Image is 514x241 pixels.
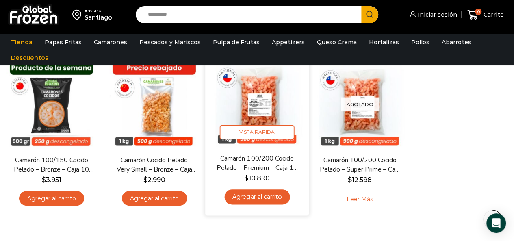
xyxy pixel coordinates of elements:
bdi: 2.990 [143,176,165,184]
a: Iniciar sesión [408,7,457,23]
a: Queso Crema [313,35,361,50]
a: Camarón 100/200 Cocido Pelado – Premium – Caja 10 kg [216,154,298,173]
img: address-field-icon.svg [72,8,85,22]
a: Camarones [90,35,131,50]
a: Leé más sobre “Camarón 100/200 Cocido Pelado - Super Prime - Caja 10 kg” [334,191,386,208]
a: Pollos [407,35,434,50]
a: Camarón Cocido Pelado Very Small – Bronze – Caja 10 kg [113,156,195,174]
span: Vista Rápida [220,125,295,139]
a: Abarrotes [438,35,475,50]
span: Carrito [481,11,504,19]
div: Enviar a [85,8,112,13]
span: $ [244,174,248,182]
bdi: 12.598 [348,176,372,184]
span: $ [42,176,46,184]
a: Agregar al carrito: “Camarón 100/150 Cocido Pelado - Bronze - Caja 10 kg” [19,191,84,206]
button: Search button [361,6,378,23]
span: Iniciar sesión [416,11,457,19]
a: Camarón 100/150 Cocido Pelado – Bronze – Caja 10 kg [11,156,92,174]
a: Pulpa de Frutas [209,35,264,50]
bdi: 3.951 [42,176,61,184]
bdi: 10.890 [244,174,269,182]
a: Descuentos [7,50,52,65]
a: Papas Fritas [41,35,86,50]
span: 0 [475,9,481,15]
div: Santiago [85,13,112,22]
a: Tienda [7,35,37,50]
p: Agotado [341,98,379,111]
a: Agregar al carrito: “Camarón 100/200 Cocido Pelado - Premium - Caja 10 kg” [224,189,290,204]
span: $ [143,176,147,184]
a: Hortalizas [365,35,403,50]
div: Open Intercom Messenger [486,213,506,233]
a: Appetizers [268,35,309,50]
a: Pescados y Mariscos [135,35,205,50]
a: Agregar al carrito: “Camarón Cocido Pelado Very Small - Bronze - Caja 10 kg” [122,191,187,206]
a: Camarón 100/200 Cocido Pelado – Super Prime – Caja 10 kg [319,156,401,174]
span: $ [348,176,352,184]
a: 0 Carrito [465,5,506,24]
